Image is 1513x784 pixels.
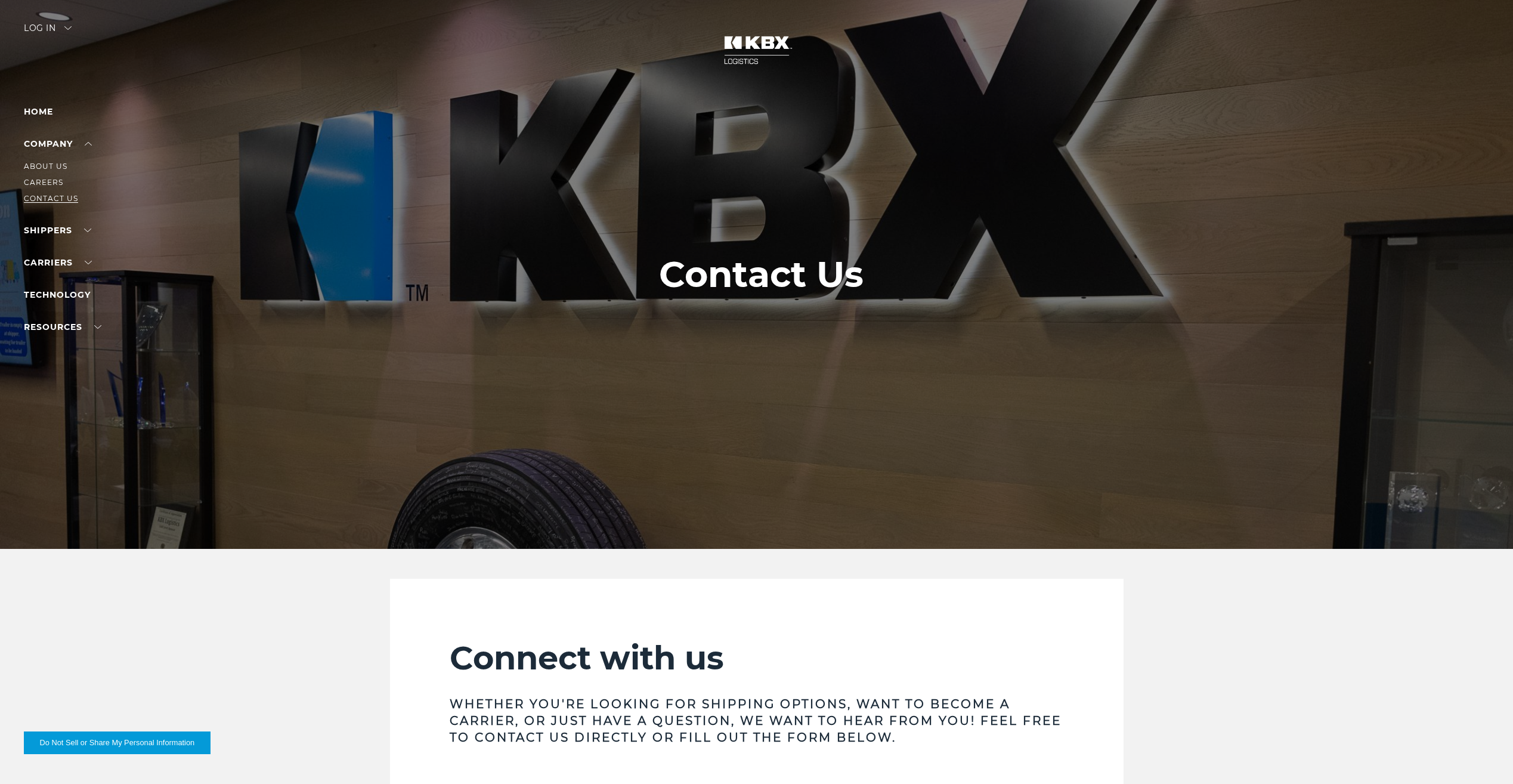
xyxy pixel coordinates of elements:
a: About Us [24,162,67,171]
a: Home [24,106,53,117]
a: RESOURCES [24,322,101,332]
a: SHIPPERS [24,225,91,236]
a: Careers [24,178,63,187]
a: Contact Us [24,194,78,203]
h1: Contact Us [659,254,864,295]
img: arrow [64,26,72,30]
h2: Connect with us [450,638,1064,678]
a: Technology [24,289,91,300]
div: Log in [24,24,72,41]
img: kbx logo [712,24,802,76]
button: Do Not Sell or Share My Personal Information [24,731,211,754]
h3: Whether you're looking for shipping options, want to become a carrier, or just have a question, w... [450,696,1064,746]
a: Carriers [24,257,92,268]
a: Company [24,138,92,149]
